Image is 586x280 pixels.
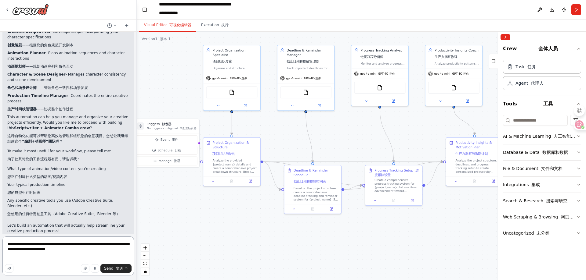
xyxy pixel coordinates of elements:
g: Edge from d5634969-fffd-48a9-900a-4baa5c66ebfa to be44d62c-86ab-4951-9a43-dcfe485b75b6 [344,183,362,192]
font: 发送 [116,266,123,271]
font: ——管理角色一致性和场景发展 [7,86,88,90]
font: ——规划动画序列和角色互动 [7,64,73,69]
font: 执行 [221,23,229,27]
font: 版本 1 [160,37,170,41]
button: Visual Editor [139,19,196,32]
font: 生产力洞察与激励计划 [455,152,488,156]
div: Organize and structure personal projects by breaking them down into manageable tasks, setting pri... [212,66,257,70]
font: 为了使其对您的工作流程最有用，请告诉我： [7,157,81,161]
img: Logo [12,4,49,15]
button: File & Document 文件和文档 [503,161,581,176]
font: 项目组织专家 [212,59,232,63]
button: No output available [222,179,241,184]
font: 这种自动化功能可以帮助您高效地管理和组织您的创意项目。您想让我继续组建这个 吗？ [7,134,128,144]
button: Start a new chat [122,22,132,29]
g: Edge from 082bf192-c40e-40f1-a054-1c1c9af23193 to 370ab913-1aae-4da0-a262-fb6df5f2a2e8 [451,108,477,135]
button: Collapse right sidebar [501,34,510,40]
button: Search & Research 搜索与研究 [503,193,581,209]
div: Task [515,64,536,70]
div: Web Scraping & Browsing [503,214,576,220]
font: ——协调整个创作过程 [7,107,73,111]
g: Edge from e0409be8-79a4-479a-aef7-65b3eb5b1a8b to d5634969-fffd-48a9-900a-4baa5c66ebfa [263,159,281,192]
span: gpt-4o-mini [360,72,395,76]
strong: 动画规划师 [7,64,26,69]
font: 截止日期和提醒时间表 [294,180,326,183]
button: zoom in [141,244,149,252]
font: GPT-4O-迷你 [378,72,395,75]
div: Progress Tracking Setup 进度跟踪设置Create a comprehensive progress tracking system for {project_name} ... [365,165,422,206]
font: 代理人 [531,81,544,86]
li: Your typical production timeline [7,182,129,198]
button: Manage 管理 [136,157,197,165]
div: Create a comprehensive progress tracking system for {project_name} that monitors advancement towa... [374,178,419,193]
div: Uncategorized [503,230,549,236]
p: This automation can help you manage and organize your creative projects efficiently. Would you li... [7,114,129,147]
button: Open in side panel [485,179,501,184]
img: FileReadTool [229,90,234,95]
li: - Plans animation sequences and character interactions [7,50,129,72]
font: 未分类 [537,231,549,236]
h3: Triggers [147,122,196,126]
button: Open in side panel [404,198,420,203]
button: toggle interactivity [141,268,149,275]
font: 管理 [174,159,180,163]
font: GPT-4O-迷你 [304,77,321,80]
div: File & Document [503,165,562,172]
font: 数据库和数据 [542,150,568,155]
li: - Manages character consistency and scene development [7,72,129,93]
button: Send 发送 [100,264,132,273]
button: zoom out [141,252,149,260]
g: Edge from be44d62c-86ab-4951-9a43-dcfe485b75b6 to 370ab913-1aae-4da0-a262-fb6df5f2a2e8 [425,159,443,187]
button: No output available [303,206,323,212]
font: 工具 [543,101,553,107]
li: What type of animation/video content you're creating [7,166,129,182]
div: Crew 全体人员 [503,57,581,95]
button: Toggle Sidebar [496,32,501,280]
div: Tools 工具 [503,112,581,246]
span: Send [104,266,123,271]
font: 截止日期和提醒管理器 [287,59,319,63]
div: React Flow controls [141,244,149,275]
button: Crew 全体人员 [503,43,581,57]
g: Edge from triggers to e0409be8-79a4-479a-aef7-65b3eb5b1a8b [196,141,204,164]
div: Project Organization Specialist [212,48,257,66]
span: Schedule [157,148,181,153]
font: 全体人员 [538,46,558,51]
button: No output available [384,198,403,203]
strong: 角色和场景设计师 [7,86,37,90]
div: Deadline & Reminder Manager截止日期和提醒管理器Track important deadlines for {project_name}, create reminde... [277,45,335,111]
nav: breadcrumb [159,1,251,18]
img: FileReadTool [377,85,382,90]
div: Productivity Insights Coach生产力洞察教练Analyze productivity patterns, identify peak performance times,... [425,45,483,106]
p: No triggers configured [147,126,196,130]
button: Schedule 日程 [136,146,197,155]
g: Edge from 0ce2c0ee-d8bd-4e40-ab08-aa67889ade96 to d5634969-fffd-48a9-900a-4baa5c66ebfa [303,113,315,162]
div: Deadline & Reminder Schedule [294,168,338,186]
div: Database & Data [503,149,568,155]
button: Improve this prompt [5,264,13,273]
button: Uncategorized 未分类 [503,225,581,241]
font: 搜索与研究 [546,198,567,203]
div: Productivity Insights & Motivation Plan生产力洞察与激励计划Analyze the project structure, deadlines, and pr... [446,137,503,186]
g: Edge from 7ee65cec-47d3-4c4a-b31c-dbea89498303 to e0409be8-79a4-479a-aef7-65b3eb5b1a8b [230,113,234,134]
span: gpt-4o-mini [434,72,469,76]
div: Progress Tracking Analyst进度跟踪分析师Monitor and analyze progress on {project_name} goals, track compl... [351,45,409,106]
button: No output available [465,179,484,184]
div: Deadline & Reminder Schedule截止日期和提醒时间表Based on the project structure, create a comprehensive dead... [284,165,342,214]
strong: 生产时间线管理器 [7,107,37,111]
span: Event [161,137,178,142]
font: 日程 [175,148,181,152]
div: Progress Tracking Analyst [360,48,405,61]
g: Edge from 1069addf-6762-4707-8d4b-fe30358145fa to be44d62c-86ab-4951-9a43-dcfe485b75b6 [378,108,396,162]
font: 您的典型生产时间表 [7,190,40,195]
strong: Scriptwriter + Animator Combo crew [14,126,90,130]
button: fit view [141,260,149,268]
button: Switch to previous chat [105,22,119,29]
div: Progress Tracking Setup [374,168,419,177]
div: Search & Research [503,198,567,204]
font: 事件 [172,138,178,141]
div: Analyze productivity patterns, identify peak performance times, and provide personalized recommen... [435,62,479,66]
div: Triggers 触发器No triggers configured 未配置触发器Event 事件Schedule 日程Manage 管理 [133,119,200,168]
button: Open in side panel [380,98,407,104]
font: ——根据您的角色规范开发剧本 [7,43,73,47]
